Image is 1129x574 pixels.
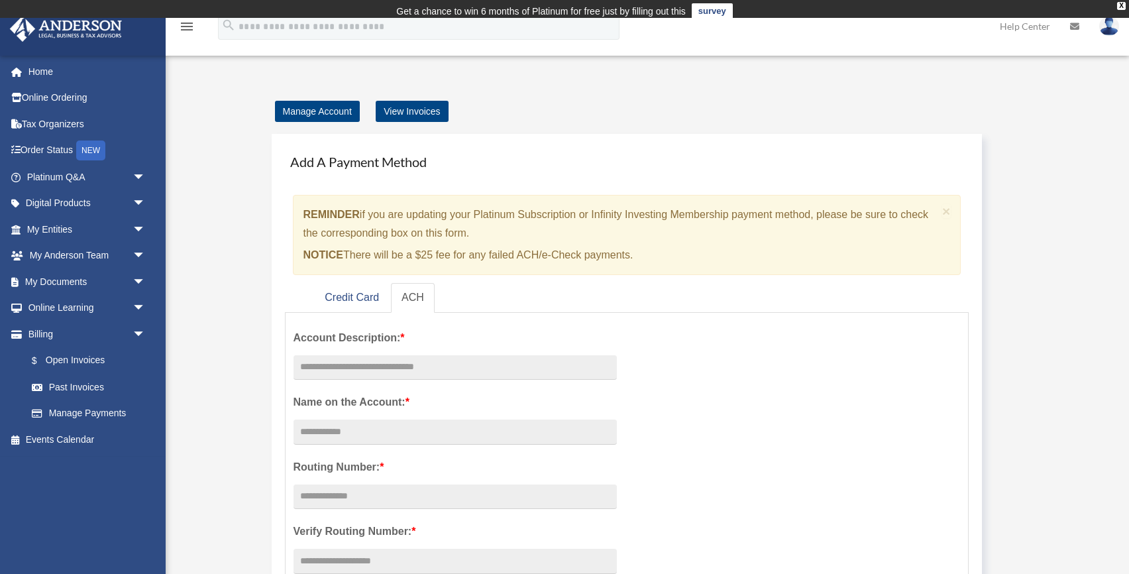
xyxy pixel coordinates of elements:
a: Digital Productsarrow_drop_down [9,190,166,217]
a: Home [9,58,166,85]
a: Past Invoices [19,374,166,400]
a: ACH [391,283,435,313]
a: Platinum Q&Aarrow_drop_down [9,164,166,190]
a: My Documentsarrow_drop_down [9,268,166,295]
label: Routing Number: [294,458,617,477]
span: $ [39,353,46,369]
span: arrow_drop_down [133,268,159,296]
div: if you are updating your Platinum Subscription or Infinity Investing Membership payment method, p... [293,195,961,275]
div: Get a chance to win 6 months of Platinum for free just by filling out this [396,3,686,19]
a: Tax Organizers [9,111,166,137]
a: survey [692,3,733,19]
i: menu [179,19,195,34]
a: Online Learningarrow_drop_down [9,295,166,321]
p: There will be a $25 fee for any failed ACH/e-Check payments. [303,246,938,264]
a: Order StatusNEW [9,137,166,164]
a: Manage Account [275,101,360,122]
img: User Pic [1099,17,1119,36]
i: search [221,18,236,32]
a: $Open Invoices [19,347,166,374]
h4: Add A Payment Method [285,147,969,176]
label: Name on the Account: [294,393,617,412]
strong: NOTICE [303,249,343,260]
span: arrow_drop_down [133,190,159,217]
a: menu [179,23,195,34]
div: NEW [76,141,105,160]
a: Billingarrow_drop_down [9,321,166,347]
a: My Anderson Teamarrow_drop_down [9,243,166,269]
span: arrow_drop_down [133,321,159,348]
span: arrow_drop_down [133,243,159,270]
span: arrow_drop_down [133,164,159,191]
a: My Entitiesarrow_drop_down [9,216,166,243]
span: × [942,203,951,219]
span: arrow_drop_down [133,295,159,322]
a: View Invoices [376,101,448,122]
button: Close [942,204,951,218]
a: Manage Payments [19,400,159,427]
label: Account Description: [294,329,617,347]
strong: REMINDER [303,209,360,220]
label: Verify Routing Number: [294,522,617,541]
div: close [1117,2,1126,10]
a: Events Calendar [9,426,166,453]
span: arrow_drop_down [133,216,159,243]
img: Anderson Advisors Platinum Portal [6,16,126,42]
a: Online Ordering [9,85,166,111]
a: Credit Card [314,283,390,313]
